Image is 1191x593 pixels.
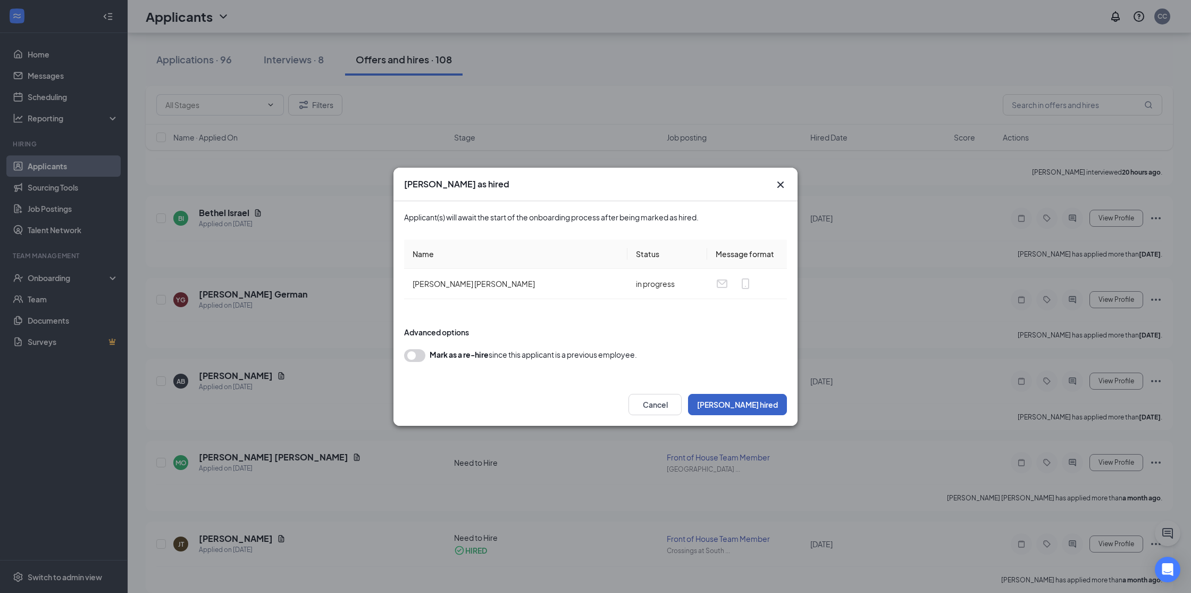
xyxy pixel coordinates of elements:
button: [PERSON_NAME] hired [688,394,787,415]
th: Message format [707,240,787,269]
div: Applicant(s) will await the start of the onboarding process after being marked as hired. [404,212,787,223]
div: Advanced options [404,327,787,337]
th: Status [627,240,707,269]
th: Name [404,240,627,269]
b: Mark as a re-hire [430,350,489,359]
h3: [PERSON_NAME] as hired [404,178,509,190]
svg: Cross [774,178,787,191]
svg: MobileSms [739,277,752,290]
button: Cancel [628,394,682,415]
svg: Email [716,277,728,290]
div: since this applicant is a previous employee. [430,349,637,360]
button: Close [774,178,787,191]
div: Open Intercom Messenger [1155,557,1180,582]
span: [PERSON_NAME] [PERSON_NAME] [413,279,535,289]
td: in progress [627,269,707,299]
